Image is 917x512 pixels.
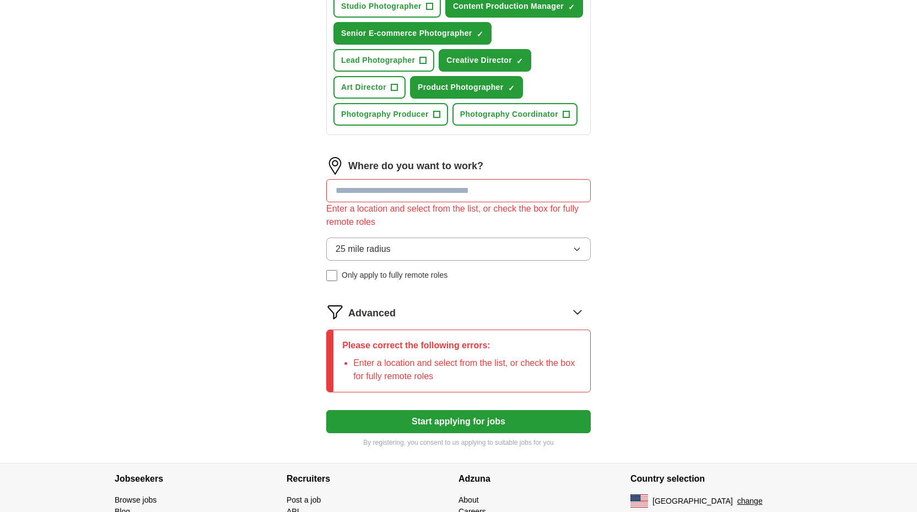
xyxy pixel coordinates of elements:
[630,494,648,508] img: US flag
[341,55,415,66] span: Lead Photographer
[446,55,512,66] span: Creative Director
[348,306,396,321] span: Advanced
[287,495,321,504] a: Post a job
[333,76,406,99] button: Art Director
[453,1,564,12] span: Content Production Manager
[326,438,591,448] p: By registering, you consent to us applying to suitable jobs for you
[737,495,763,507] button: change
[326,202,591,229] div: Enter a location and select from the list, or check the box for fully remote roles
[508,84,515,93] span: ✓
[336,242,391,256] span: 25 mile radius
[452,103,578,126] button: Photography Coordinator
[326,157,344,175] img: location.png
[630,464,802,494] h4: Country selection
[348,159,483,174] label: Where do you want to work?
[333,22,492,45] button: Senior E-commerce Photographer✓
[439,49,531,72] button: Creative Director✓
[341,82,386,93] span: Art Director
[410,76,523,99] button: Product Photographer✓
[326,410,591,433] button: Start applying for jobs
[115,495,157,504] a: Browse jobs
[326,303,344,321] img: filter
[460,109,558,120] span: Photography Coordinator
[341,28,472,39] span: Senior E-commerce Photographer
[568,3,575,12] span: ✓
[326,270,337,281] input: Only apply to fully remote roles
[341,1,422,12] span: Studio Photographer
[652,495,733,507] span: [GEOGRAPHIC_DATA]
[477,30,483,39] span: ✓
[326,238,591,261] button: 25 mile radius
[342,339,581,352] p: Please correct the following errors:
[333,49,434,72] button: Lead Photographer
[341,109,429,120] span: Photography Producer
[458,495,479,504] a: About
[516,57,523,66] span: ✓
[342,270,447,281] span: Only apply to fully remote roles
[353,357,581,383] li: Enter a location and select from the list, or check the box for fully remote roles
[333,103,448,126] button: Photography Producer
[418,82,504,93] span: Product Photographer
